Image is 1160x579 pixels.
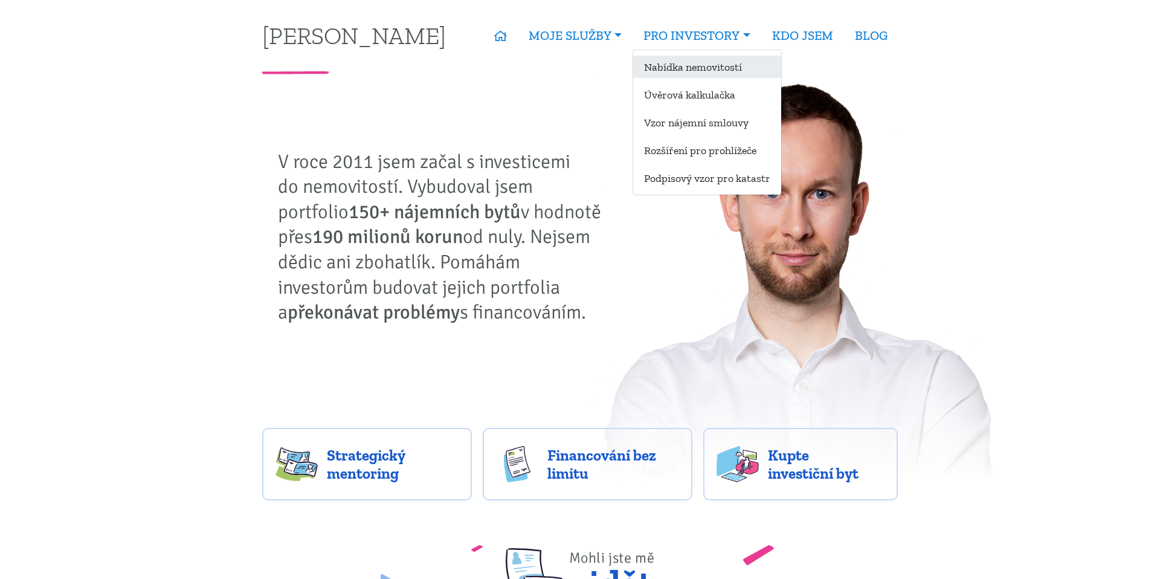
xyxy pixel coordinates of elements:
p: V roce 2011 jsem začal s investicemi do nemovitostí. Vybudoval jsem portfolio v hodnotě přes od n... [278,149,610,325]
a: BLOG [844,22,898,50]
strong: 150+ nájemních bytů [349,200,521,224]
a: Úvěrová kalkulačka [633,83,781,106]
a: Financování bez limitu [483,428,692,500]
img: strategy [275,446,318,482]
span: Mohli jste mě [569,549,655,567]
a: Vzor nájemní smlouvy [633,111,781,134]
a: Nabídka nemovitostí [633,56,781,78]
span: Financování bez limitu [547,446,679,482]
a: PRO INVESTORY [633,22,761,50]
span: Kupte investiční byt [768,446,885,482]
a: Strategický mentoring [262,428,472,500]
a: [PERSON_NAME] [262,24,446,47]
a: Podpisový vzor pro katastr [633,167,781,189]
img: flats [717,446,759,482]
img: finance [496,446,538,482]
a: Kupte investiční byt [703,428,898,500]
a: MOJE SLUŽBY [518,22,633,50]
span: Strategický mentoring [327,446,459,482]
a: Rozšíření pro prohlížeče [633,139,781,161]
a: KDO JSEM [761,22,844,50]
strong: překonávat problémy [288,300,460,324]
strong: 190 milionů korun [312,225,463,248]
